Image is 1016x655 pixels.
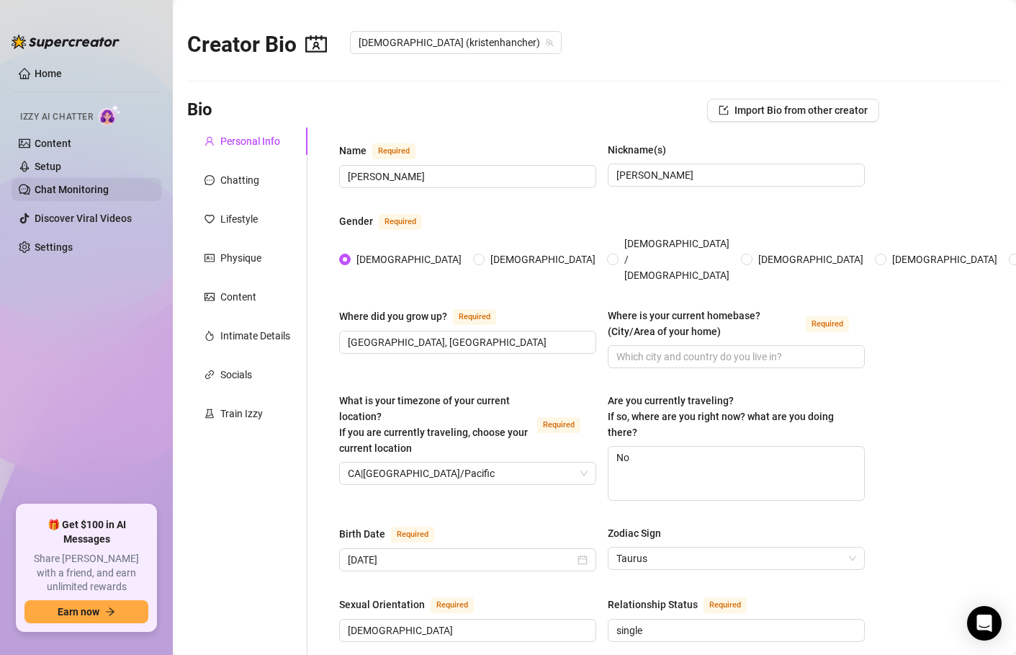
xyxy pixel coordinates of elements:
[608,525,661,541] div: Zodiac Sign
[608,525,671,541] label: Zodiac Sign
[339,395,528,454] span: What is your timezone of your current location? If you are currently traveling, choose your curre...
[220,289,256,305] div: Content
[734,104,868,116] span: Import Bio from other creator
[220,172,259,188] div: Chatting
[608,308,800,339] div: Where is your current homebase? (City/Area of your home)
[339,596,490,613] label: Sexual Orientation
[339,308,512,325] label: Where did you grow up?
[886,251,1003,267] span: [DEMOGRAPHIC_DATA]
[24,518,148,546] span: 🎁 Get $100 in AI Messages
[339,213,373,229] div: Gender
[616,623,853,638] input: Relationship Status
[431,597,474,613] span: Required
[220,211,258,227] div: Lifestyle
[616,548,856,569] span: Taurus
[608,447,864,500] textarea: No
[967,606,1002,641] div: Open Intercom Messenger
[24,600,148,623] button: Earn nowarrow-right
[220,367,252,383] div: Socials
[351,251,467,267] span: [DEMOGRAPHIC_DATA]
[20,110,93,124] span: Izzy AI Chatter
[220,406,263,422] div: Train Izzy
[220,250,261,266] div: Physique
[806,316,849,332] span: Required
[616,349,853,365] input: Where is your current homebase? (City/Area of your home)
[608,395,834,438] span: Are you currently traveling? If so, where are you right now? what are you doing there?
[35,213,132,224] a: Discover Viral Videos
[608,597,698,612] div: Relationship Status
[339,213,438,230] label: Gender
[359,32,553,53] span: Kristen (kristenhancher)
[339,597,425,612] div: Sexual Orientation
[348,334,585,350] input: Where did you grow up?
[619,236,735,283] span: [DEMOGRAPHIC_DATA] / [DEMOGRAPHIC_DATA]
[707,99,879,122] button: Import Bio from other creator
[35,184,109,195] a: Chat Monitoring
[537,417,580,433] span: Required
[616,167,853,183] input: Nickname(s)
[719,105,729,115] span: import
[348,463,588,484] span: CA|US/Pacific
[187,31,327,58] h2: Creator Bio
[339,526,385,542] div: Birth Date
[485,251,601,267] span: [DEMOGRAPHIC_DATA]
[391,527,434,543] span: Required
[204,370,215,380] span: link
[348,552,575,568] input: Birth Date
[305,33,327,55] span: contacts
[58,606,99,618] span: Earn now
[220,133,280,149] div: Personal Info
[204,175,215,185] span: message
[348,623,585,638] input: Sexual Orientation
[545,38,554,47] span: team
[608,596,763,613] label: Relationship Status
[204,331,215,341] span: fire
[339,142,431,159] label: Name
[339,143,367,159] div: Name
[204,136,215,146] span: user
[608,142,666,158] div: Nickname(s)
[752,251,869,267] span: [DEMOGRAPHIC_DATA]
[12,35,120,49] img: logo-BBDzfeDw.svg
[204,409,215,419] span: experiment
[105,607,115,617] span: arrow-right
[348,169,585,184] input: Name
[24,552,148,594] span: Share [PERSON_NAME] with a friend, and earn unlimited rewards
[379,214,422,230] span: Required
[372,143,415,159] span: Required
[339,525,450,543] label: Birth Date
[608,308,865,339] label: Where is your current homebase? (City/Area of your home)
[453,309,496,325] span: Required
[220,328,290,344] div: Intimate Details
[35,138,71,149] a: Content
[99,104,121,125] img: AI Chatter
[204,253,215,263] span: idcard
[35,68,62,79] a: Home
[339,308,447,324] div: Where did you grow up?
[35,161,61,172] a: Setup
[608,142,676,158] label: Nickname(s)
[204,292,215,302] span: picture
[187,99,212,122] h3: Bio
[35,241,73,253] a: Settings
[703,597,747,613] span: Required
[204,214,215,224] span: heart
